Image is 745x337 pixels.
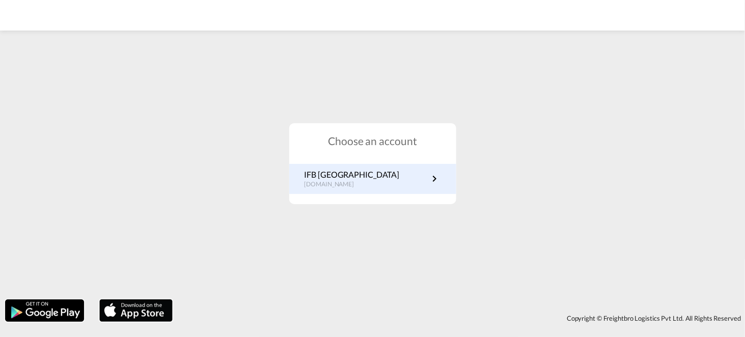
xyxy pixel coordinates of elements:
h1: Choose an account [289,133,456,148]
a: IFB [GEOGRAPHIC_DATA][DOMAIN_NAME] [305,169,441,189]
img: apple.png [98,298,174,323]
p: IFB [GEOGRAPHIC_DATA] [305,169,400,180]
div: Copyright © Freightbro Logistics Pvt Ltd. All Rights Reserved [178,310,745,327]
img: google.png [4,298,85,323]
md-icon: icon-chevron-right [429,173,441,185]
p: [DOMAIN_NAME] [305,180,400,189]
